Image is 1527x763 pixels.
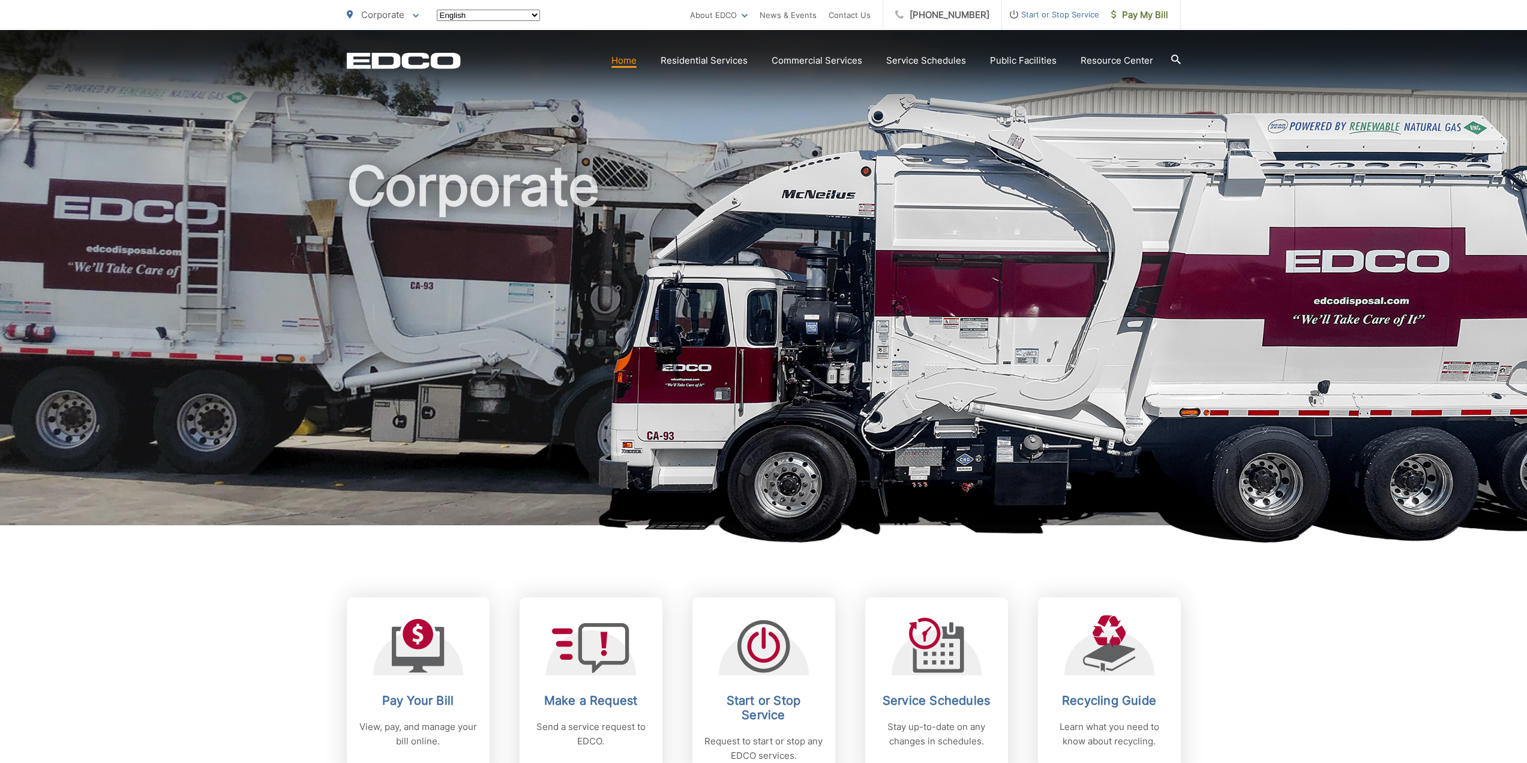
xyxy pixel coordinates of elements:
p: Request to start or stop any EDCO services. [704,734,823,763]
a: Contact Us [829,8,871,22]
p: Stay up-to-date on any changes in schedules. [877,720,996,749]
h2: Start or Stop Service [704,693,823,722]
a: Commercial Services [772,53,862,68]
a: Home [611,53,637,68]
p: View, pay, and manage your bill online. [359,720,478,749]
p: Learn what you need to know about recycling. [1050,720,1169,749]
a: Residential Services [661,53,748,68]
a: About EDCO [690,8,748,22]
h2: Make a Request [532,693,650,708]
h2: Pay Your Bill [359,693,478,708]
h1: Corporate [347,156,1181,536]
a: Public Facilities [990,53,1057,68]
h2: Recycling Guide [1050,693,1169,708]
h2: Service Schedules [877,693,996,708]
a: EDCD logo. Return to the homepage. [347,52,461,69]
span: Corporate [361,9,404,20]
a: News & Events [760,8,817,22]
a: Service Schedules [886,53,966,68]
select: Select a language [437,10,540,21]
a: Resource Center [1081,53,1153,68]
span: Pay My Bill [1111,8,1168,22]
p: Send a service request to EDCO. [532,720,650,749]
